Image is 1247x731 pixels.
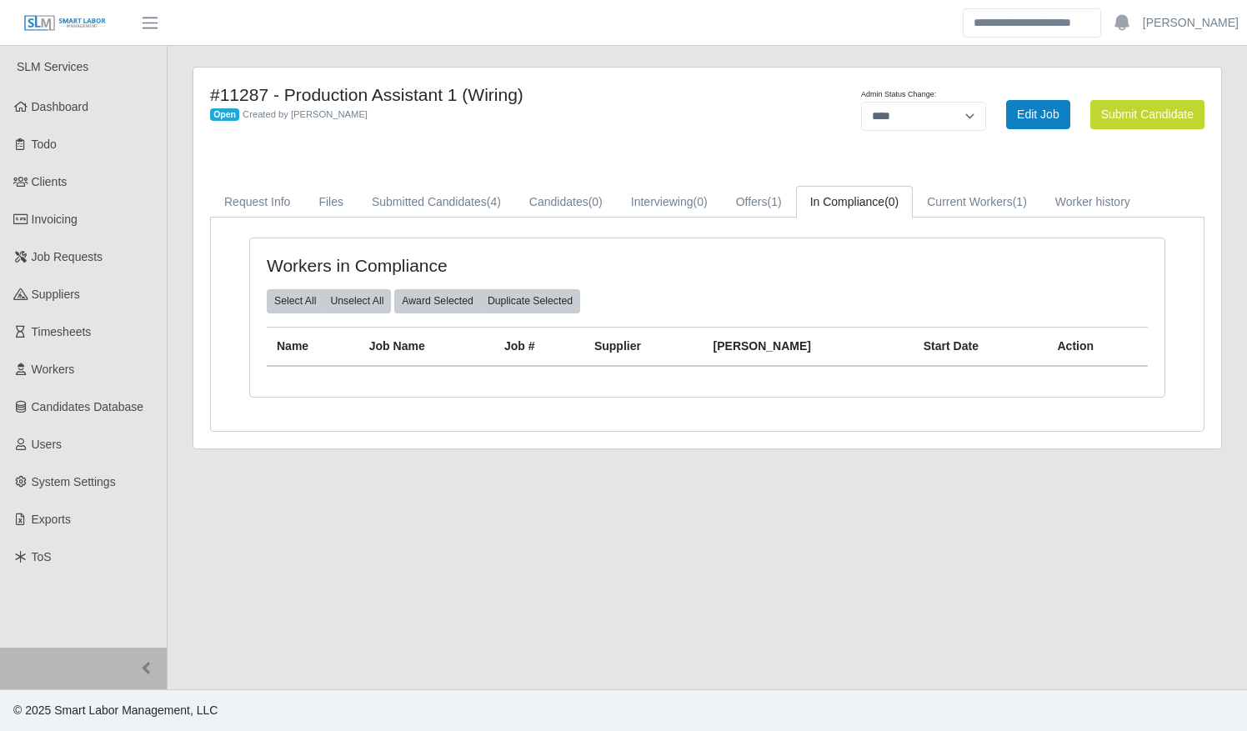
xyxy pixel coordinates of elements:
[394,289,580,313] div: bulk actions
[617,186,722,218] a: Interviewing
[588,195,603,208] span: (0)
[914,327,1048,366] th: Start Date
[32,175,68,188] span: Clients
[32,100,89,113] span: Dashboard
[210,84,779,105] h4: #11287 - Production Assistant 1 (Wiring)
[13,703,218,717] span: © 2025 Smart Labor Management, LLC
[884,195,899,208] span: (0)
[243,109,368,119] span: Created by [PERSON_NAME]
[861,89,936,101] label: Admin Status Change:
[584,327,704,366] th: Supplier
[304,186,358,218] a: Files
[32,213,78,226] span: Invoicing
[323,289,391,313] button: Unselect All
[1041,186,1144,218] a: Worker history
[768,195,782,208] span: (1)
[704,327,914,366] th: [PERSON_NAME]
[358,186,515,218] a: Submitted Candidates
[210,186,304,218] a: Request Info
[515,186,617,218] a: Candidates
[267,289,323,313] button: Select All
[913,186,1041,218] a: Current Workers
[480,289,580,313] button: Duplicate Selected
[1048,327,1149,366] th: Action
[722,186,796,218] a: Offers
[32,325,92,338] span: Timesheets
[32,250,103,263] span: Job Requests
[267,255,619,276] h4: Workers in Compliance
[32,400,144,413] span: Candidates Database
[267,289,391,313] div: bulk actions
[1090,100,1204,129] button: Submit Candidate
[1006,100,1070,129] a: Edit Job
[963,8,1101,38] input: Search
[32,138,57,151] span: Todo
[32,288,80,301] span: Suppliers
[17,60,88,73] span: SLM Services
[32,550,52,563] span: ToS
[487,195,501,208] span: (4)
[267,327,359,366] th: Name
[1013,195,1027,208] span: (1)
[32,475,116,488] span: System Settings
[494,327,584,366] th: Job #
[32,363,75,376] span: Workers
[394,289,481,313] button: Award Selected
[694,195,708,208] span: (0)
[796,186,914,218] a: In Compliance
[1143,14,1239,32] a: [PERSON_NAME]
[359,327,494,366] th: Job Name
[210,108,239,122] span: Open
[32,513,71,526] span: Exports
[32,438,63,451] span: Users
[23,14,107,33] img: SLM Logo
